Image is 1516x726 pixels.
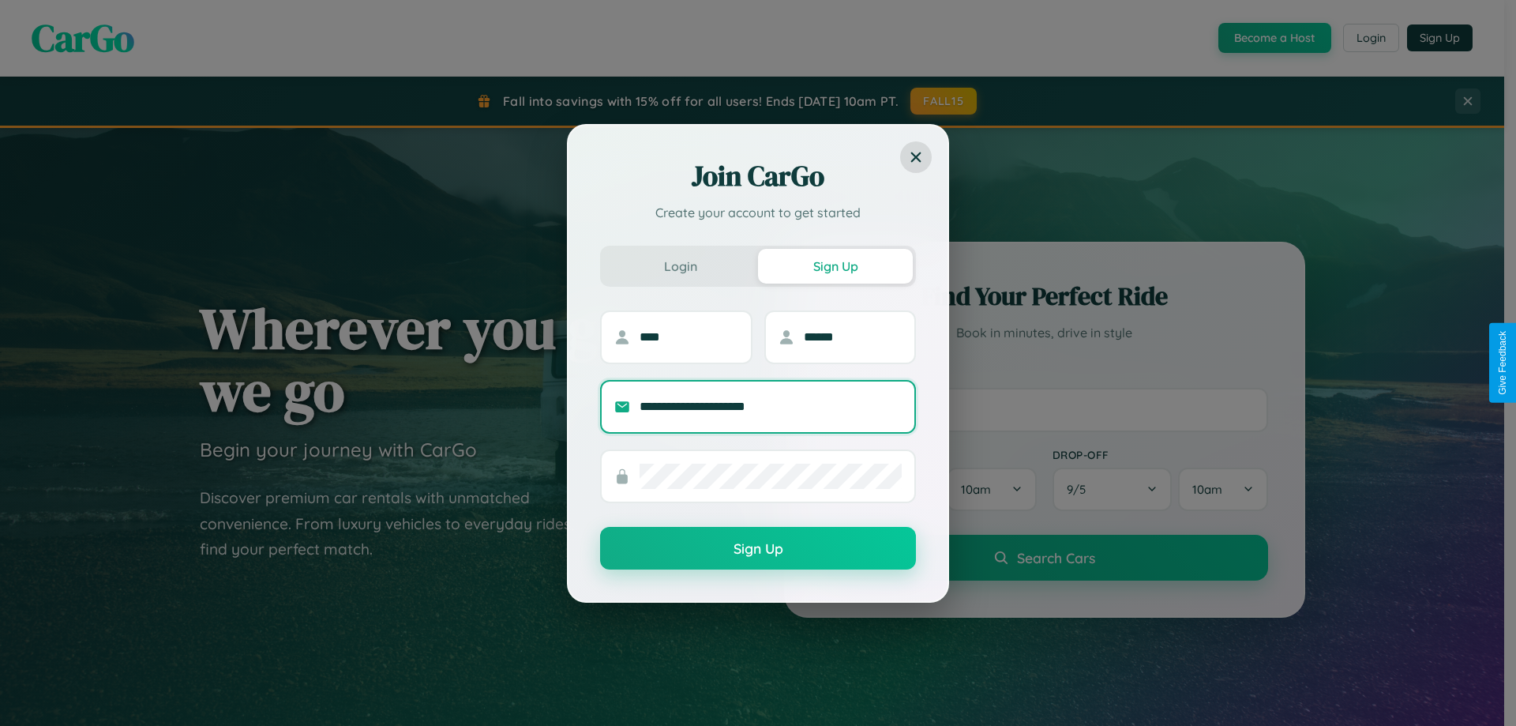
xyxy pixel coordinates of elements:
button: Sign Up [758,249,913,284]
p: Create your account to get started [600,203,916,222]
button: Sign Up [600,527,916,570]
button: Login [603,249,758,284]
h2: Join CarGo [600,157,916,195]
div: Give Feedback [1497,331,1508,395]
